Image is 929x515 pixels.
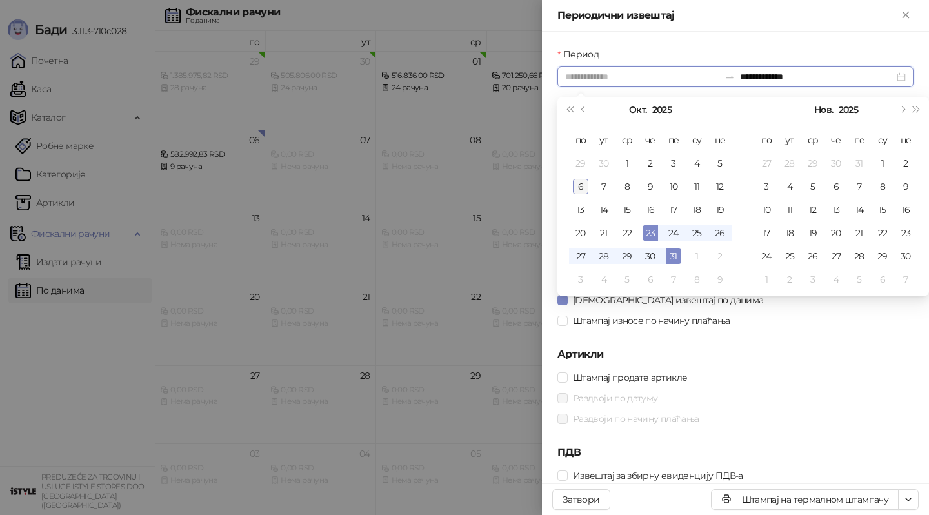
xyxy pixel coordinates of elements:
[871,175,894,198] td: 2025-11-08
[615,175,639,198] td: 2025-10-08
[596,156,612,171] div: 30
[689,179,704,194] div: 11
[848,175,871,198] td: 2025-11-07
[577,97,591,123] button: Претходни месец (PageUp)
[557,347,914,362] h5: Артикли
[898,202,914,217] div: 16
[652,97,672,123] button: Изабери годину
[805,179,821,194] div: 5
[759,248,774,264] div: 24
[824,198,848,221] td: 2025-11-13
[801,221,824,245] td: 2025-11-19
[871,268,894,291] td: 2025-12-06
[712,272,728,287] div: 9
[894,221,917,245] td: 2025-11-23
[848,268,871,291] td: 2025-12-05
[875,202,890,217] div: 15
[708,152,732,175] td: 2025-10-05
[689,156,704,171] div: 4
[615,128,639,152] th: ср
[852,156,867,171] div: 31
[759,272,774,287] div: 1
[875,272,890,287] div: 6
[759,225,774,241] div: 17
[615,268,639,291] td: 2025-11-05
[894,175,917,198] td: 2025-11-09
[569,245,592,268] td: 2025-10-27
[615,221,639,245] td: 2025-10-22
[801,175,824,198] td: 2025-11-05
[824,245,848,268] td: 2025-11-27
[778,152,801,175] td: 2025-10-28
[805,202,821,217] div: 12
[894,245,917,268] td: 2025-11-30
[666,225,681,241] div: 24
[708,268,732,291] td: 2025-11-09
[592,175,615,198] td: 2025-10-07
[828,272,844,287] div: 4
[557,8,898,23] div: Периодични извештај
[592,245,615,268] td: 2025-10-28
[662,221,685,245] td: 2025-10-24
[814,97,833,123] button: Изабери месец
[805,225,821,241] div: 19
[619,248,635,264] div: 29
[801,198,824,221] td: 2025-11-12
[894,268,917,291] td: 2025-12-07
[755,221,778,245] td: 2025-11-17
[568,412,704,426] span: Раздвоји по начину плаћања
[824,268,848,291] td: 2025-12-04
[871,198,894,221] td: 2025-11-15
[898,156,914,171] div: 2
[639,128,662,152] th: че
[569,198,592,221] td: 2025-10-13
[755,245,778,268] td: 2025-11-24
[685,198,708,221] td: 2025-10-18
[778,221,801,245] td: 2025-11-18
[569,175,592,198] td: 2025-10-06
[778,245,801,268] td: 2025-11-25
[615,198,639,221] td: 2025-10-15
[685,221,708,245] td: 2025-10-25
[662,152,685,175] td: 2025-10-03
[894,152,917,175] td: 2025-11-02
[592,268,615,291] td: 2025-11-04
[662,175,685,198] td: 2025-10-10
[755,175,778,198] td: 2025-11-03
[573,202,588,217] div: 13
[619,202,635,217] div: 15
[871,128,894,152] th: су
[724,72,735,82] span: to
[662,198,685,221] td: 2025-10-17
[824,175,848,198] td: 2025-11-06
[639,152,662,175] td: 2025-10-02
[596,202,612,217] div: 14
[689,272,704,287] div: 8
[824,221,848,245] td: 2025-11-20
[708,128,732,152] th: не
[619,156,635,171] div: 1
[619,225,635,241] div: 22
[666,202,681,217] div: 17
[639,175,662,198] td: 2025-10-09
[871,245,894,268] td: 2025-11-29
[894,128,917,152] th: не
[689,225,704,241] div: 25
[828,179,844,194] div: 6
[596,225,612,241] div: 21
[592,128,615,152] th: ут
[573,272,588,287] div: 3
[639,245,662,268] td: 2025-10-30
[685,152,708,175] td: 2025-10-04
[592,198,615,221] td: 2025-10-14
[828,156,844,171] div: 30
[569,152,592,175] td: 2025-09-29
[643,202,658,217] div: 16
[828,248,844,264] div: 27
[778,268,801,291] td: 2025-12-02
[615,152,639,175] td: 2025-10-01
[573,248,588,264] div: 27
[689,248,704,264] div: 1
[662,245,685,268] td: 2025-10-31
[828,202,844,217] div: 13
